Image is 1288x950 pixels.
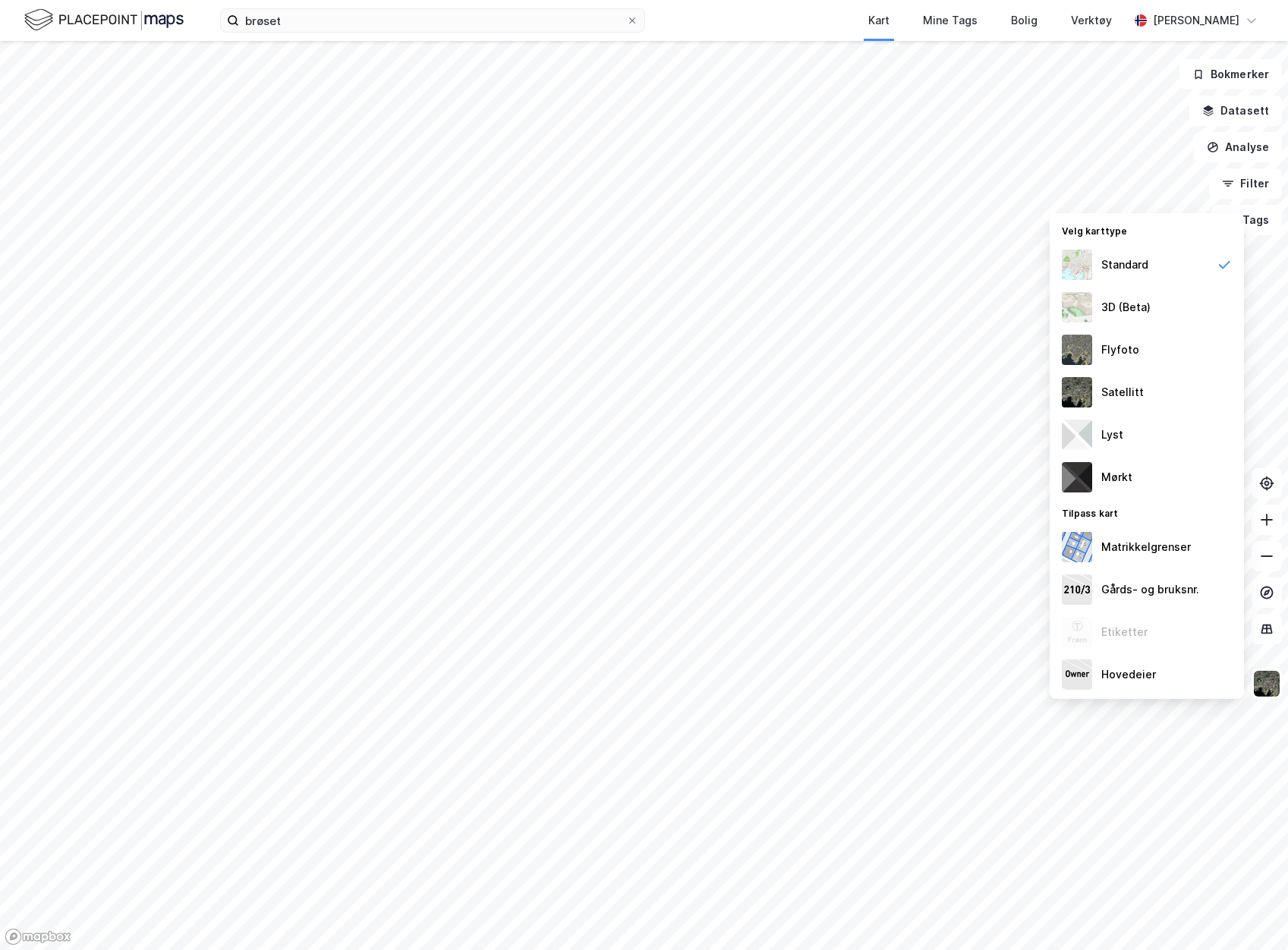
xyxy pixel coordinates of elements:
[1194,132,1282,162] button: Analyse
[1050,499,1244,526] div: Tilpass kart
[1212,877,1288,950] iframe: Chat Widget
[5,928,71,945] a: Mapbox homepage
[1101,341,1139,359] div: Flyfoto
[1153,11,1239,30] div: [PERSON_NAME]
[1062,574,1092,605] img: cadastreKeys.547ab17ec502f5a4ef2b.jpeg
[1011,11,1038,30] div: Bolig
[1211,205,1282,235] button: Tags
[1062,250,1092,280] img: Z
[1062,532,1092,562] img: cadastreBorders.cfe08de4b5ddd52a10de.jpeg
[1062,335,1092,365] img: Z
[1101,580,1199,599] div: Gårds- og bruksnr.
[1062,462,1092,492] img: nCdM7BzjoCAAAAAElFTkSuQmCC
[868,11,890,30] div: Kart
[1062,617,1092,647] img: Z
[1101,426,1123,444] div: Lyst
[923,11,978,30] div: Mine Tags
[239,9,626,32] input: Søk på adresse, matrikkel, gårdeiere, leietakere eller personer
[1101,468,1132,486] div: Mørkt
[1062,292,1092,322] img: Z
[1101,665,1156,684] div: Hovedeier
[1101,298,1151,316] div: 3D (Beta)
[1101,623,1148,641] div: Etiketter
[1179,59,1282,90] button: Bokmerker
[1062,659,1092,690] img: majorOwner.b5e170eddb5c04bfeeff.jpeg
[1101,383,1144,401] div: Satellitt
[1050,216,1244,244] div: Velg karttype
[1189,96,1282,126] button: Datasett
[1101,538,1191,556] div: Matrikkelgrenser
[1062,377,1092,407] img: 9k=
[1062,420,1092,450] img: luj3wr1y2y3+OchiMxRmMxRlscgabnMEmZ7DJGWxyBpucwSZnsMkZbHIGm5zBJmewyRlscgabnMEmZ7DJGWxyBpucwSZnsMkZ...
[24,7,184,33] img: logo.f888ab2527a4732fd821a326f86c7f29.svg
[1252,669,1281,698] img: 9k=
[1071,11,1112,30] div: Verktøy
[1101,256,1148,274] div: Standard
[1209,168,1282,199] button: Filter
